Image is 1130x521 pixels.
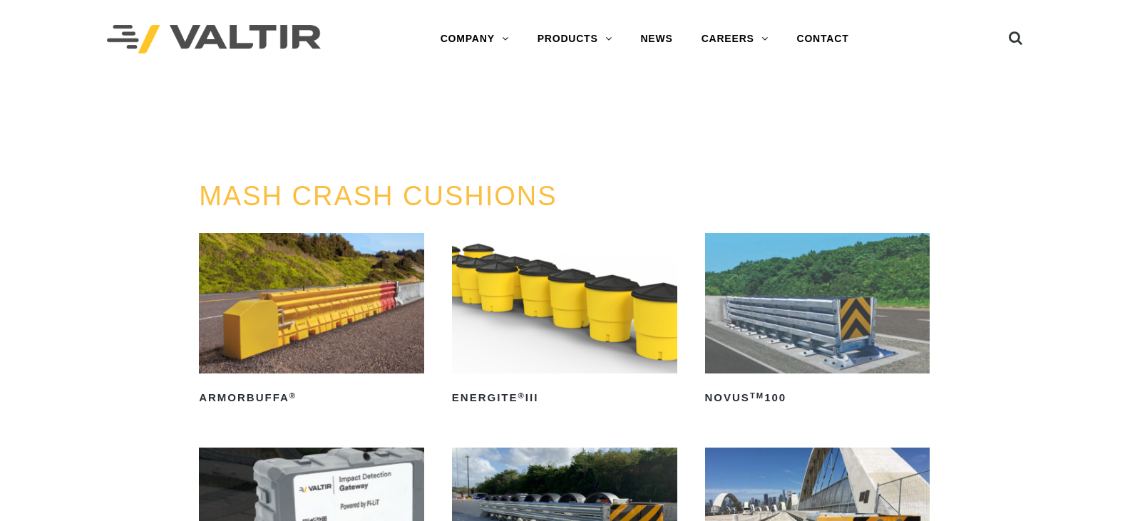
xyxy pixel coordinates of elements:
[783,25,863,53] a: CONTACT
[705,233,930,409] a: NOVUSTM100
[452,386,677,409] h2: ENERGITE III
[199,386,424,409] h2: ArmorBuffa
[199,233,424,409] a: ArmorBuffa®
[452,233,677,409] a: ENERGITE®III
[518,391,525,400] sup: ®
[705,386,930,409] h2: NOVUS 100
[750,391,764,400] sup: TM
[426,25,523,53] a: COMPANY
[107,25,321,54] img: Valtir
[626,25,687,53] a: NEWS
[523,25,627,53] a: PRODUCTS
[289,391,297,400] sup: ®
[687,25,783,53] a: CAREERS
[199,181,558,211] a: MASH CRASH CUSHIONS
